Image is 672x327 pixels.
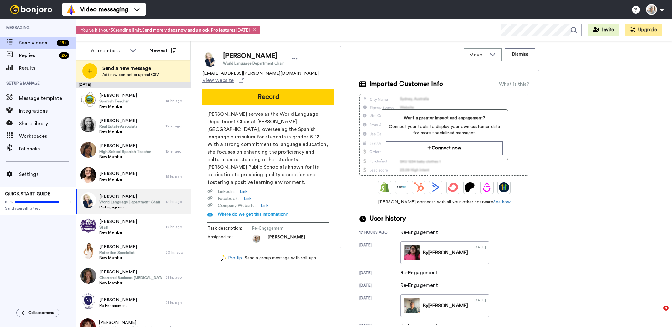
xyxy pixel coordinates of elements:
[474,245,486,260] div: [DATE]
[380,182,390,192] img: Shopify
[386,115,502,121] span: Want a greater impact and engagement?
[404,245,420,260] img: f74dc371-c28c-4a18-9eac-cee59ab7ab7e-thumb.jpg
[625,24,662,36] button: Upgrade
[240,189,248,195] a: Link
[5,206,71,211] span: Send yourself a test
[99,99,137,104] span: Spanish Teacher
[218,196,239,202] span: Facebook :
[202,51,218,67] img: Image of Jessica Kaplan
[223,51,284,61] span: [PERSON_NAME]
[80,117,96,132] img: 785cbada-6090-4918-aa31-3bd9db4ea43e.jpg
[359,270,400,277] div: [DATE]
[359,199,529,205] span: [PERSON_NAME] connects with all your other software
[166,225,188,230] div: 19 hr. ago
[99,230,137,235] span: New Member
[651,306,666,321] iframe: Intercom live chat
[99,250,137,255] span: Retention Specialist
[207,234,252,243] span: Assigned to:
[102,65,159,72] span: Send a new message
[469,51,486,59] span: Move
[102,72,159,77] span: Add new contact or upload CSV
[59,52,69,59] div: 26
[99,219,137,225] span: [PERSON_NAME]
[99,143,151,149] span: [PERSON_NAME]
[207,110,329,186] span: [PERSON_NAME] serves as the World Language Department Chair at [PERSON_NAME][GEOGRAPHIC_DATA], ov...
[423,302,468,309] div: By [PERSON_NAME]
[99,297,137,303] span: [PERSON_NAME]
[499,182,509,192] img: GoHighLevel
[359,242,400,264] div: [DATE]
[369,79,443,89] span: Imported Customer Info
[80,293,96,309] img: 85fb42aa-b7bc-46b6-9038-f6f14875ee8c.jpg
[397,182,407,192] img: Ontraport
[588,24,619,36] a: Invite
[19,39,54,47] span: Send videos
[207,225,252,231] span: Task description :
[99,200,160,205] span: World Language Department Chair
[99,92,137,99] span: [PERSON_NAME]
[166,149,188,154] div: 15 hr. ago
[19,145,76,153] span: Fallbacks
[142,27,250,32] a: Send more videos now and unlock Pro features [DATE]
[5,192,50,196] span: QUICK START GUIDE
[386,141,502,155] button: Connect now
[28,310,54,315] span: Collapse menu
[99,154,151,159] span: New Member
[202,77,234,84] span: View website
[99,255,137,260] span: New Member
[400,269,438,277] div: Re-Engagement
[99,269,162,275] span: [PERSON_NAME]
[359,230,400,236] div: 17 hours ago
[223,61,284,66] span: World Language Department Chair
[166,275,188,280] div: 21 hr. ago
[404,298,420,313] img: 3197efe5-a560-4254-92ef-a05dbf07dfe3-thumb.jpg
[80,167,96,183] img: 4fae1d93-852e-4541-a022-a2eaa18296f4.jpg
[57,40,69,46] div: 99 +
[423,249,468,256] div: By [PERSON_NAME]
[19,120,76,127] span: Share library
[202,77,244,84] a: View website
[99,193,160,200] span: [PERSON_NAME]
[99,225,137,230] span: Staff
[400,229,438,236] div: Re-Engagement
[80,91,96,107] img: ed4285c3-3407-48aa-b714-82b1e5c21cd1.png
[99,124,137,129] span: Real Estate Associate
[359,283,400,289] div: [DATE]
[99,171,137,177] span: [PERSON_NAME]
[166,124,188,129] div: 15 hr. ago
[218,202,256,209] span: Company Website :
[8,5,55,14] img: bj-logo-header-white.svg
[66,4,76,15] img: vm-color.svg
[400,294,489,317] a: By[PERSON_NAME][DATE]
[80,218,96,233] img: b6dbcb34-9cb3-4606-a1d1-ea2e459fd9f9.png
[505,48,535,61] button: Dismiss
[99,280,162,285] span: New Member
[166,300,188,305] div: 21 hr. ago
[80,142,96,158] img: 31d1cfc3-dc80-4bf0-96e4-594f7f80b9d3.jpg
[80,5,128,14] span: Video messaging
[16,309,59,317] button: Collapse menu
[493,200,511,204] a: See how
[221,255,242,261] a: Pro tip
[19,132,76,140] span: Workspaces
[221,255,227,261] img: magic-wand.svg
[99,104,137,109] span: New Member
[252,234,261,243] img: 2eb47e6d-5bfb-459a-9623-94bdce31e528-1751232609.jpg
[400,282,438,289] div: Re-Engagement
[431,182,441,192] img: ActiveCampaign
[414,182,424,192] img: Hubspot
[369,214,406,224] span: User history
[80,192,96,208] img: 6077355d-3b46-4547-a8d7-10a9b2ecbdeb.jpg
[80,243,96,259] img: abd9f115-bc30-416f-b4ab-022452e836dc.jpg
[99,303,137,308] span: Re-Engagement
[474,298,486,313] div: [DATE]
[244,196,252,202] a: Link
[99,244,137,250] span: [PERSON_NAME]
[99,149,151,154] span: High School Spanish Teacher
[19,107,76,115] span: Integrations
[99,319,162,326] span: [PERSON_NAME]
[482,182,492,192] img: Drip
[19,52,56,59] span: Replies
[80,268,96,284] img: 6e127a3b-2004-4797-aeee-7beb49fda740.jpg
[202,70,319,77] span: [EMAIL_ADDRESS][PERSON_NAME][DOMAIN_NAME]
